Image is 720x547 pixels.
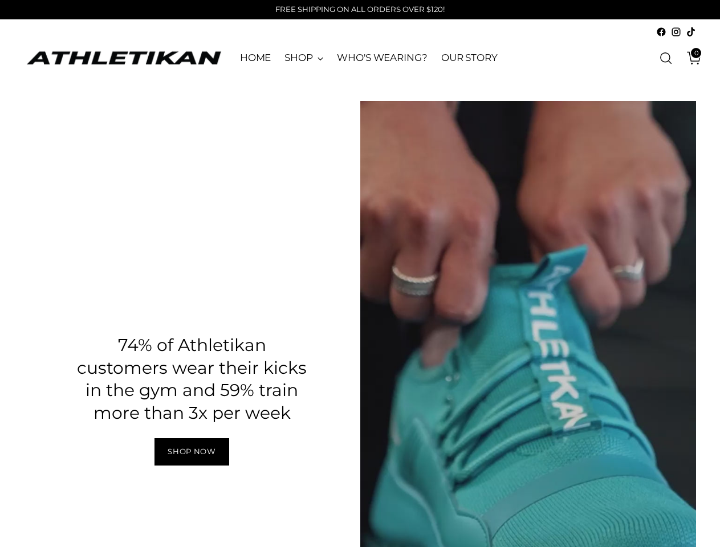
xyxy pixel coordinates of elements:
h3: 74% of Athletikan customers wear their kicks in the gym and 59% train more than 3x per week [71,334,313,424]
a: ATHLETIKAN [24,49,223,67]
a: HOME [240,46,271,71]
span: Shop Now [168,446,215,457]
a: Open cart modal [678,47,701,70]
a: WHO'S WEARING? [337,46,428,71]
p: FREE SHIPPING ON ALL ORDERS OVER $120! [275,4,445,15]
a: Open search modal [654,47,677,70]
a: SHOP [284,46,323,71]
a: OUR STORY [441,46,498,71]
span: 0 [691,48,701,58]
a: Shop Now [154,438,229,466]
